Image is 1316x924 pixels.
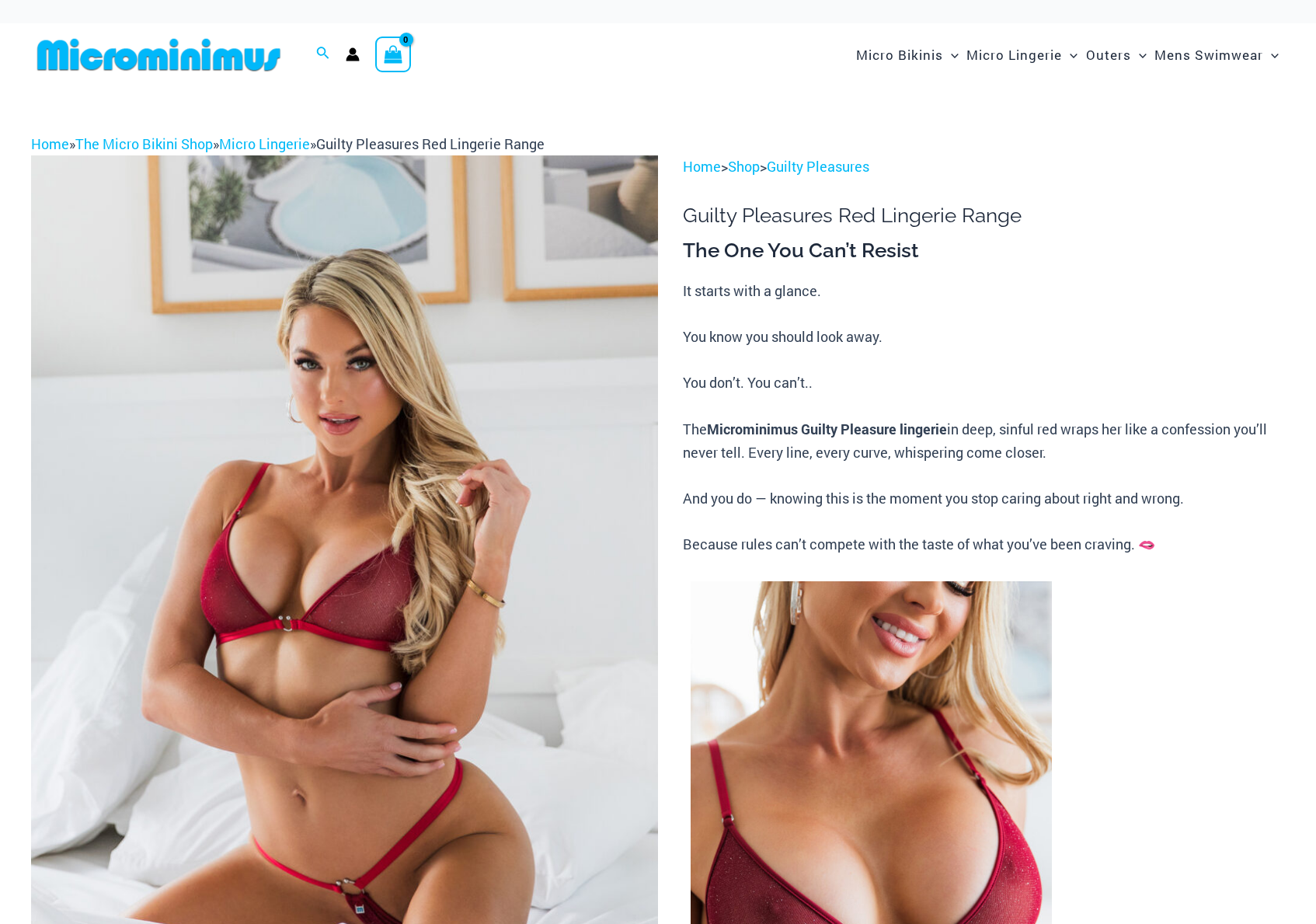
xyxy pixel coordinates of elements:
a: Mens SwimwearMenu ToggleMenu Toggle [1151,31,1283,78]
h3: The One You Can’t Resist [683,238,1285,264]
span: Menu Toggle [1131,35,1147,75]
a: Micro Lingerie [219,134,310,153]
img: MM SHOP LOGO FLAT [31,37,287,72]
p: It starts with a glance. You know you should look away. You don’t. You can’t.. The in deep, sinfu... [683,280,1285,556]
span: Menu Toggle [1062,35,1078,75]
span: Menu Toggle [1263,35,1279,75]
a: Home [683,157,721,176]
p: > > [683,155,1285,179]
a: Micro LingerieMenu ToggleMenu Toggle [963,31,1081,78]
a: View Shopping Cart, empty [375,37,411,72]
b: Microminimus Guilty Pleasure lingerie [707,420,947,438]
a: OutersMenu ToggleMenu Toggle [1082,31,1151,78]
span: Micro Lingerie [966,35,1062,75]
span: Outers [1086,35,1131,75]
span: Guilty Pleasures Red Lingerie Range [316,134,545,153]
a: The Micro Bikini Shop [75,134,213,153]
a: Search icon link [316,44,330,65]
a: Home [31,134,69,153]
a: Account icon link [346,47,360,61]
span: Menu Toggle [943,35,959,75]
a: Guilty Pleasures [767,157,869,176]
h1: Guilty Pleasures Red Lingerie Range [683,204,1285,228]
span: Micro Bikinis [856,35,943,75]
span: » » » [31,134,545,153]
nav: Site Navigation [850,29,1285,81]
span: Mens Swimwear [1154,35,1263,75]
a: Shop [728,157,760,176]
a: Micro BikinisMenu ToggleMenu Toggle [852,31,963,78]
